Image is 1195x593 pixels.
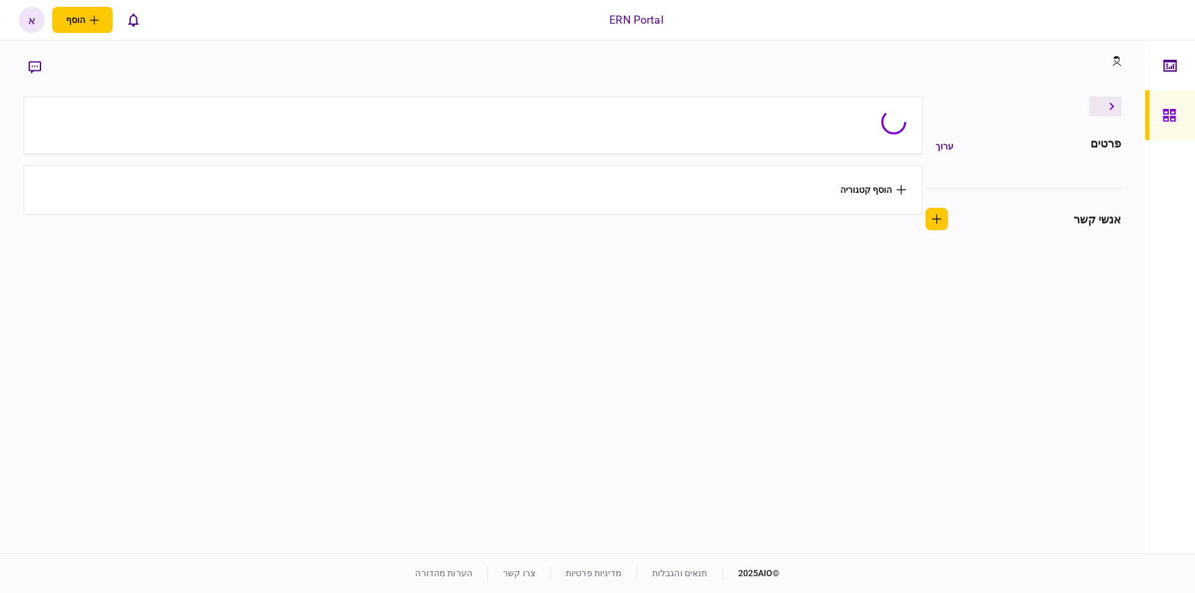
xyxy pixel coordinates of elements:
[415,568,472,578] a: הערות מהדורה
[52,7,113,33] button: פתח תפריט להוספת לקוח
[840,185,906,195] button: הוסף קטגוריה
[19,7,45,33] button: א
[1074,211,1122,228] div: אנשי קשר
[566,568,622,578] a: מדיניות פרטיות
[120,7,146,33] button: פתח רשימת התראות
[926,135,963,157] button: ערוך
[503,568,535,578] a: צרו קשר
[1090,135,1122,157] div: פרטים
[609,12,663,28] div: ERN Portal
[652,568,708,578] a: תנאים והגבלות
[723,567,780,580] div: © 2025 AIO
